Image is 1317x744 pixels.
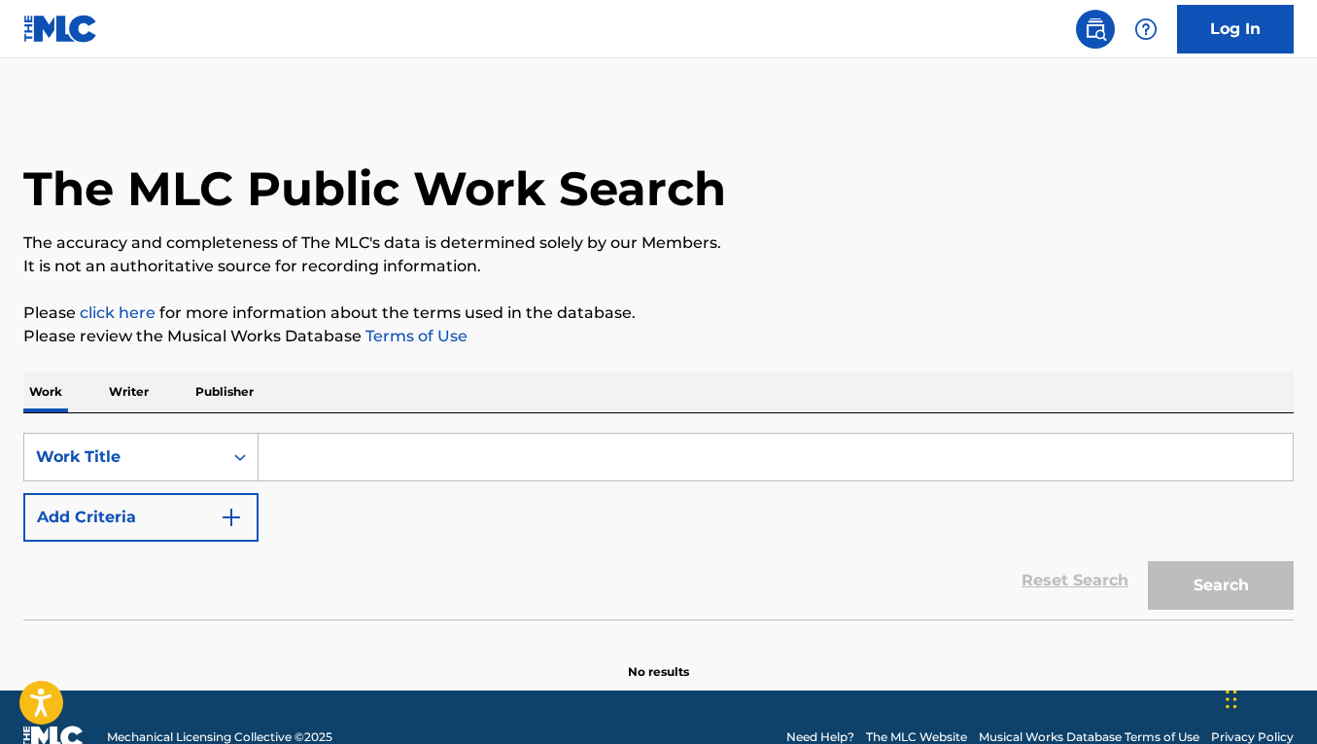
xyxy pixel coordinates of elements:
[1220,651,1317,744] iframe: Chat Widget
[1226,670,1237,728] div: Drag
[1134,18,1158,41] img: help
[36,445,211,469] div: Work Title
[23,301,1294,325] p: Please for more information about the terms used in the database.
[23,15,98,43] img: MLC Logo
[23,325,1294,348] p: Please review the Musical Works Database
[23,372,68,412] p: Work
[23,231,1294,255] p: The accuracy and completeness of The MLC's data is determined solely by our Members.
[628,640,689,681] p: No results
[362,327,468,345] a: Terms of Use
[190,372,260,412] p: Publisher
[103,372,155,412] p: Writer
[220,506,243,529] img: 9d2ae6d4665cec9f34b9.svg
[1126,10,1165,49] div: Help
[1076,10,1115,49] a: Public Search
[23,159,726,218] h1: The MLC Public Work Search
[23,433,1294,620] form: Search Form
[1084,18,1107,41] img: search
[23,255,1294,278] p: It is not an authoritative source for recording information.
[23,493,259,542] button: Add Criteria
[1177,5,1294,53] a: Log In
[80,303,156,322] a: click here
